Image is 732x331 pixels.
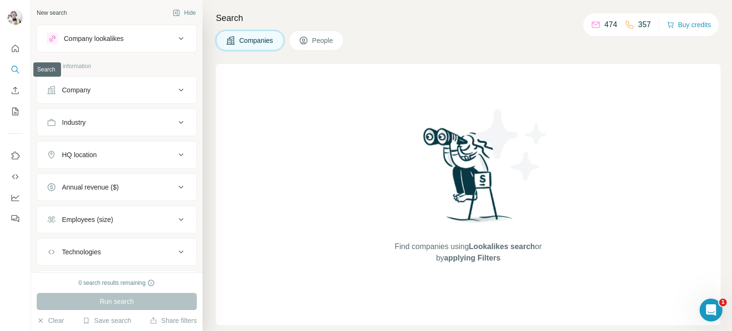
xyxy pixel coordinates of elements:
[150,316,197,325] button: Share filters
[37,176,196,199] button: Annual revenue ($)
[37,316,64,325] button: Clear
[37,9,67,17] div: New search
[8,189,23,206] button: Dashboard
[62,85,91,95] div: Company
[638,19,651,30] p: 357
[37,79,196,101] button: Company
[239,36,274,45] span: Companies
[37,143,196,166] button: HQ location
[64,34,123,43] div: Company lookalikes
[468,102,554,188] img: Surfe Illustration - Stars
[62,247,101,257] div: Technologies
[62,118,86,127] div: Industry
[392,241,544,264] span: Find companies using or by
[37,208,196,231] button: Employees (size)
[8,103,23,120] button: My lists
[667,18,711,31] button: Buy credits
[700,299,722,321] iframe: Intercom live chat
[719,299,727,306] span: 1
[37,241,196,263] button: Technologies
[8,82,23,99] button: Enrich CSV
[62,150,97,160] div: HQ location
[62,215,113,224] div: Employees (size)
[37,27,196,50] button: Company lookalikes
[37,62,197,70] p: Company information
[604,19,617,30] p: 474
[444,254,500,262] span: applying Filters
[62,182,119,192] div: Annual revenue ($)
[469,242,535,251] span: Lookalikes search
[166,6,203,20] button: Hide
[8,40,23,57] button: Quick start
[8,147,23,164] button: Use Surfe on LinkedIn
[419,125,518,231] img: Surfe Illustration - Woman searching with binoculars
[8,210,23,227] button: Feedback
[8,61,23,78] button: Search
[79,279,155,287] div: 0 search results remaining
[8,10,23,25] img: Avatar
[8,168,23,185] button: Use Surfe API
[312,36,334,45] span: People
[82,316,131,325] button: Save search
[37,111,196,134] button: Industry
[216,11,721,25] h4: Search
